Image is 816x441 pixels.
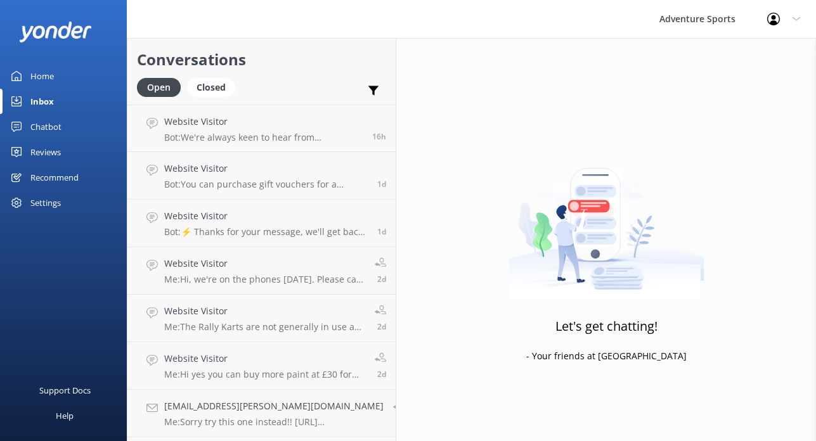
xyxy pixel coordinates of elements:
img: yonder-white-logo.png [19,22,92,42]
img: artwork of a man stealing a conversation from at giant smartphone [508,141,704,300]
a: Website VisitorBot:⚡ Thanks for your message, we'll get back to you as soon as we can. You're als... [127,200,396,247]
h4: [EMAIL_ADDRESS][PERSON_NAME][DOMAIN_NAME] [164,399,384,413]
a: Website VisitorMe:Hi, we're on the phones [DATE]. Please call [PHONE_NUMBER] option 2.2d [127,247,396,295]
p: - Your friends at [GEOGRAPHIC_DATA] [526,349,687,363]
h4: Website Visitor [164,304,365,318]
a: Open [137,80,187,94]
div: Help [56,403,74,428]
p: Me: Sorry try this one instead!! [URL][DOMAIN_NAME] [164,416,384,428]
p: Bot: ⚡ Thanks for your message, we'll get back to you as soon as we can. You're also welcome to k... [164,226,368,238]
div: Home [30,63,54,89]
h4: Website Visitor [164,257,365,271]
div: Settings [30,190,61,215]
span: Sep 15 2025 11:19am (UTC +01:00) Europe/London [377,274,386,284]
span: Sep 16 2025 09:54pm (UTC +01:00) Europe/London [372,131,386,142]
div: Support Docs [39,378,91,403]
div: Recommend [30,165,79,190]
div: Chatbot [30,114,62,139]
p: Me: The Rally Karts are not generally in use as winter approaches as they need a dry track to ope... [164,321,365,333]
div: Reviews [30,139,61,165]
a: Closed [187,80,242,94]
span: Sep 15 2025 11:03pm (UTC +01:00) Europe/London [377,179,386,189]
p: Me: Hi, we're on the phones [DATE]. Please call [PHONE_NUMBER] option 2. [164,274,365,285]
h3: Let's get chatting! [555,316,657,336]
a: [EMAIL_ADDRESS][PERSON_NAME][DOMAIN_NAME]Me:Sorry try this one instead!! [URL][DOMAIN_NAME] [127,390,396,437]
a: Website VisitorMe:The Rally Karts are not generally in use as winter approaches as they need a dr... [127,295,396,342]
p: Bot: You can purchase gift vouchers for a specific activity at the following link: [URL][DOMAIN_N... [164,179,368,190]
a: Website VisitorBot:We're always keen to hear from enthusiastic people who’d like to join the Adve... [127,105,396,152]
span: Sep 15 2025 09:06am (UTC +01:00) Europe/London [377,369,386,380]
h4: Website Visitor [164,352,365,366]
p: Me: Hi yes you can buy more paint at £30 for 1000 paint balls, our packages are fully inclusive, ... [164,369,365,380]
span: Sep 15 2025 09:55pm (UTC +01:00) Europe/London [377,226,386,237]
a: Website VisitorBot:You can purchase gift vouchers for a specific activity at the following link: ... [127,152,396,200]
span: Sep 15 2025 10:35am (UTC +01:00) Europe/London [377,321,386,332]
h4: Website Visitor [164,209,368,223]
div: Open [137,78,181,97]
h4: Website Visitor [164,115,363,129]
h4: Website Visitor [164,162,368,176]
div: Closed [187,78,235,97]
div: Inbox [30,89,54,114]
h2: Conversations [137,48,386,72]
a: Website VisitorMe:Hi yes you can buy more paint at £30 for 1000 paint balls, our packages are ful... [127,342,396,390]
p: Bot: We're always keen to hear from enthusiastic people who’d like to join the Adventure Sports t... [164,132,363,143]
